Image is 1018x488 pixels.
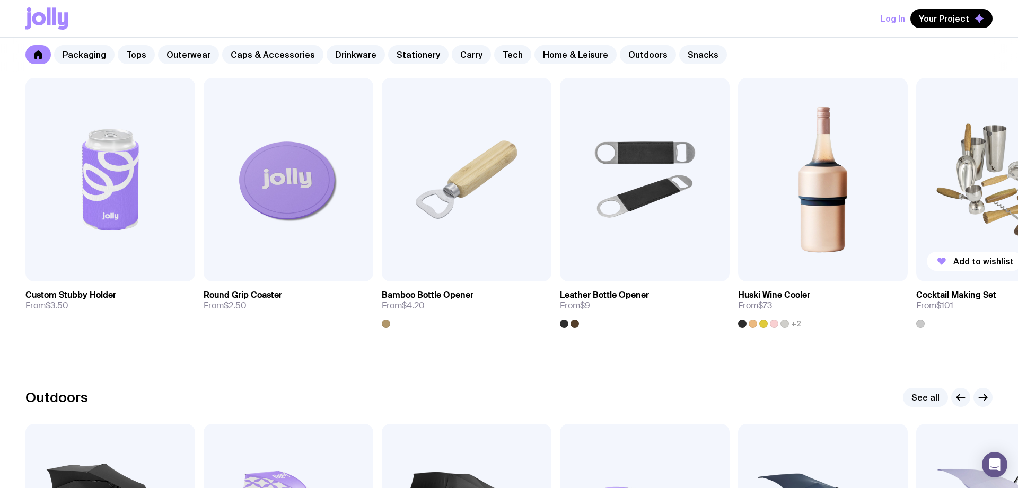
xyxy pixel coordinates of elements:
[382,290,473,300] h3: Bamboo Bottle Opener
[982,452,1007,477] div: Open Intercom Messenger
[204,300,247,311] span: From
[560,300,590,311] span: From
[738,281,908,328] a: Huski Wine CoolerFrom$73+2
[25,300,68,311] span: From
[54,45,115,64] a: Packaging
[327,45,385,64] a: Drinkware
[534,45,617,64] a: Home & Leisure
[204,290,282,300] h3: Round Grip Coaster
[916,300,953,311] span: From
[25,389,88,405] h2: Outdoors
[903,388,948,407] a: See all
[204,281,373,320] a: Round Grip CoasterFrom$2.50
[620,45,676,64] a: Outdoors
[916,290,996,300] h3: Cocktail Making Set
[224,300,247,311] span: $2.50
[46,300,68,311] span: $3.50
[158,45,219,64] a: Outerwear
[919,13,969,24] span: Your Project
[791,320,801,328] span: +2
[25,281,195,320] a: Custom Stubby HolderFrom$3.50
[382,300,425,311] span: From
[222,45,323,64] a: Caps & Accessories
[388,45,449,64] a: Stationery
[936,300,953,311] span: $101
[679,45,727,64] a: Snacks
[560,290,649,300] h3: Leather Bottle Opener
[738,300,772,311] span: From
[402,300,425,311] span: $4.20
[953,256,1014,267] span: Add to wishlist
[580,300,590,311] span: $9
[910,9,993,28] button: Your Project
[382,281,551,328] a: Bamboo Bottle OpenerFrom$4.20
[881,9,905,28] button: Log In
[758,300,772,311] span: $73
[738,290,810,300] h3: Huski Wine Cooler
[560,281,730,328] a: Leather Bottle OpenerFrom$9
[118,45,155,64] a: Tops
[494,45,531,64] a: Tech
[25,290,116,300] h3: Custom Stubby Holder
[452,45,491,64] a: Carry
